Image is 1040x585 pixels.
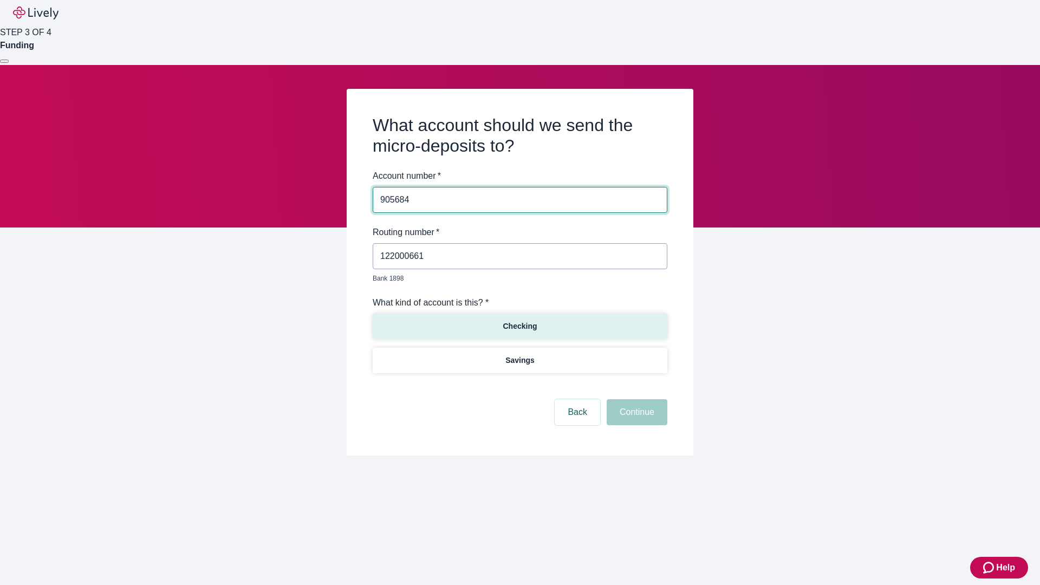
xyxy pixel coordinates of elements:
button: Zendesk support iconHelp [970,557,1028,578]
p: Checking [503,321,537,332]
img: Lively [13,6,58,19]
svg: Zendesk support icon [983,561,996,574]
h2: What account should we send the micro-deposits to? [373,115,667,157]
button: Checking [373,314,667,339]
p: Bank 1898 [373,274,660,283]
span: Help [996,561,1015,574]
button: Back [555,399,600,425]
label: Account number [373,170,441,183]
label: Routing number [373,226,439,239]
button: Savings [373,348,667,373]
label: What kind of account is this? * [373,296,489,309]
p: Savings [505,355,535,366]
